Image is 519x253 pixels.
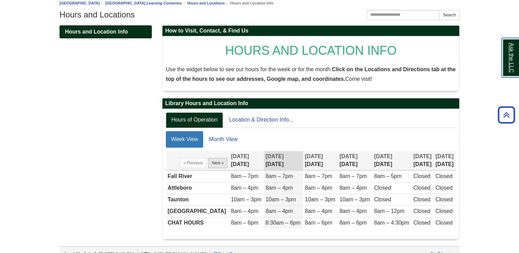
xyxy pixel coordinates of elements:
[231,220,258,226] span: 8am – 6pm
[208,158,228,168] button: Next »
[166,112,223,128] a: Hours of Operation
[303,151,337,170] th: [DATE]
[266,173,293,179] span: 8am – 7pm
[305,185,332,191] span: 8am – 4pm
[305,197,335,202] span: 10am – 3pm
[413,185,430,191] span: Closed
[166,171,229,182] td: Fall River
[65,29,128,35] span: Hours and Location Info
[266,197,296,202] span: 10am – 3pm
[266,185,293,191] span: 8am – 4pm
[204,131,242,148] a: Month View
[374,153,392,159] span: [DATE]
[413,153,431,159] span: [DATE]
[166,217,229,228] td: CHAT HOURS
[224,112,299,128] a: Location & Direction Info...
[187,1,225,5] a: Hours and Locations
[166,66,455,82] span: Use the widget below to see our hours for the week or for the month. Come visit!
[305,153,323,159] span: [DATE]
[229,151,264,170] th: [DATE]
[166,182,229,194] td: Attleboro
[59,25,152,38] div: Guide Pages
[340,220,367,226] span: 8am – 6pm
[412,151,434,170] th: [DATE]
[166,194,229,206] td: Taunton
[439,10,460,20] button: Search
[340,185,367,191] span: 8am – 4pm
[105,1,182,5] a: [GEOGRAPHIC_DATA] Learning Commons
[59,1,100,5] a: [GEOGRAPHIC_DATA]
[166,205,229,217] td: [GEOGRAPHIC_DATA]
[59,25,152,38] a: Hours and Location Info
[162,26,459,36] h2: How to Visit, Contact, & Find Us
[340,153,358,159] span: [DATE]
[413,197,430,202] span: Closed
[266,153,284,159] span: [DATE]
[231,185,258,191] span: 8am – 4pm
[413,208,430,214] span: Closed
[340,197,370,202] span: 10am – 3pm
[435,153,453,159] span: [DATE]
[225,43,396,58] span: HOURS AND LOCATION INFO
[435,220,452,226] span: Closed
[435,197,452,202] span: Closed
[435,185,452,191] span: Closed
[231,197,261,202] span: 10am – 3pm
[305,208,332,214] span: 8am – 4pm
[305,220,332,226] span: 8am – 6pm
[374,208,404,214] span: 8am – 12pm
[264,151,303,170] th: [DATE]
[495,110,517,119] a: Back to Top
[231,208,258,214] span: 8am – 4pm
[305,173,332,179] span: 8am – 7pm
[372,151,412,170] th: [DATE]
[434,151,456,170] th: [DATE]
[266,220,301,226] span: 8:30am – 6pm
[435,208,452,214] span: Closed
[340,173,367,179] span: 8am – 7pm
[179,158,207,168] button: « Previous
[166,66,455,82] strong: Click on the Locations and Directions tab at the top of the hours to see our addresses, Google ma...
[374,220,409,226] span: 8am – 4:30pm
[374,197,391,202] span: Closed
[340,208,367,214] span: 8am – 4pm
[166,131,203,148] a: Week View
[59,10,460,20] h1: Hours and Locations
[435,173,452,179] span: Closed
[266,208,293,214] span: 8am – 4pm
[338,151,372,170] th: [DATE]
[374,173,401,179] span: 8am – 5pm
[413,173,430,179] span: Closed
[374,185,391,191] span: Closed
[231,173,258,179] span: 8am – 7pm
[413,220,430,226] span: Closed
[231,153,249,159] span: [DATE]
[162,98,459,109] h2: Library Hours and Location Info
